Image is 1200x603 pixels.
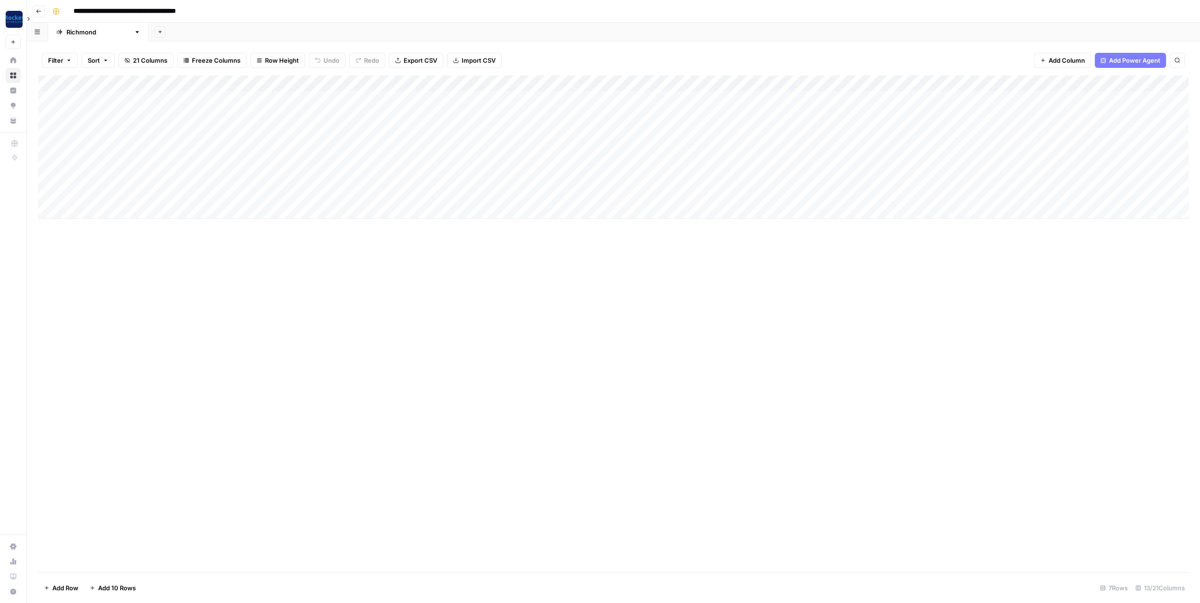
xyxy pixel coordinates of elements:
[309,53,346,68] button: Undo
[6,539,21,554] a: Settings
[6,83,21,98] a: Insights
[6,98,21,113] a: Opportunities
[1109,56,1160,65] span: Add Power Agent
[98,583,136,593] span: Add 10 Rows
[42,53,78,68] button: Filter
[364,56,379,65] span: Redo
[66,27,130,37] div: [GEOGRAPHIC_DATA]
[52,583,78,593] span: Add Row
[250,53,305,68] button: Row Height
[177,53,247,68] button: Freeze Columns
[265,56,299,65] span: Row Height
[6,68,21,83] a: Browse
[6,113,21,128] a: Your Data
[6,554,21,569] a: Usage
[447,53,502,68] button: Import CSV
[1132,580,1189,595] div: 13/21 Columns
[349,53,385,68] button: Redo
[6,584,21,599] button: Help + Support
[84,580,141,595] button: Add 10 Rows
[323,56,339,65] span: Undo
[6,11,23,28] img: Rocket Pilots Logo
[38,580,84,595] button: Add Row
[6,8,21,31] button: Workspace: Rocket Pilots
[48,56,63,65] span: Filter
[48,23,149,41] a: [GEOGRAPHIC_DATA]
[6,53,21,68] a: Home
[404,56,437,65] span: Export CSV
[118,53,174,68] button: 21 Columns
[462,56,496,65] span: Import CSV
[88,56,100,65] span: Sort
[1095,53,1166,68] button: Add Power Agent
[82,53,115,68] button: Sort
[1034,53,1091,68] button: Add Column
[192,56,240,65] span: Freeze Columns
[1096,580,1132,595] div: 7 Rows
[6,569,21,584] a: Learning Hub
[1049,56,1085,65] span: Add Column
[133,56,167,65] span: 21 Columns
[389,53,443,68] button: Export CSV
